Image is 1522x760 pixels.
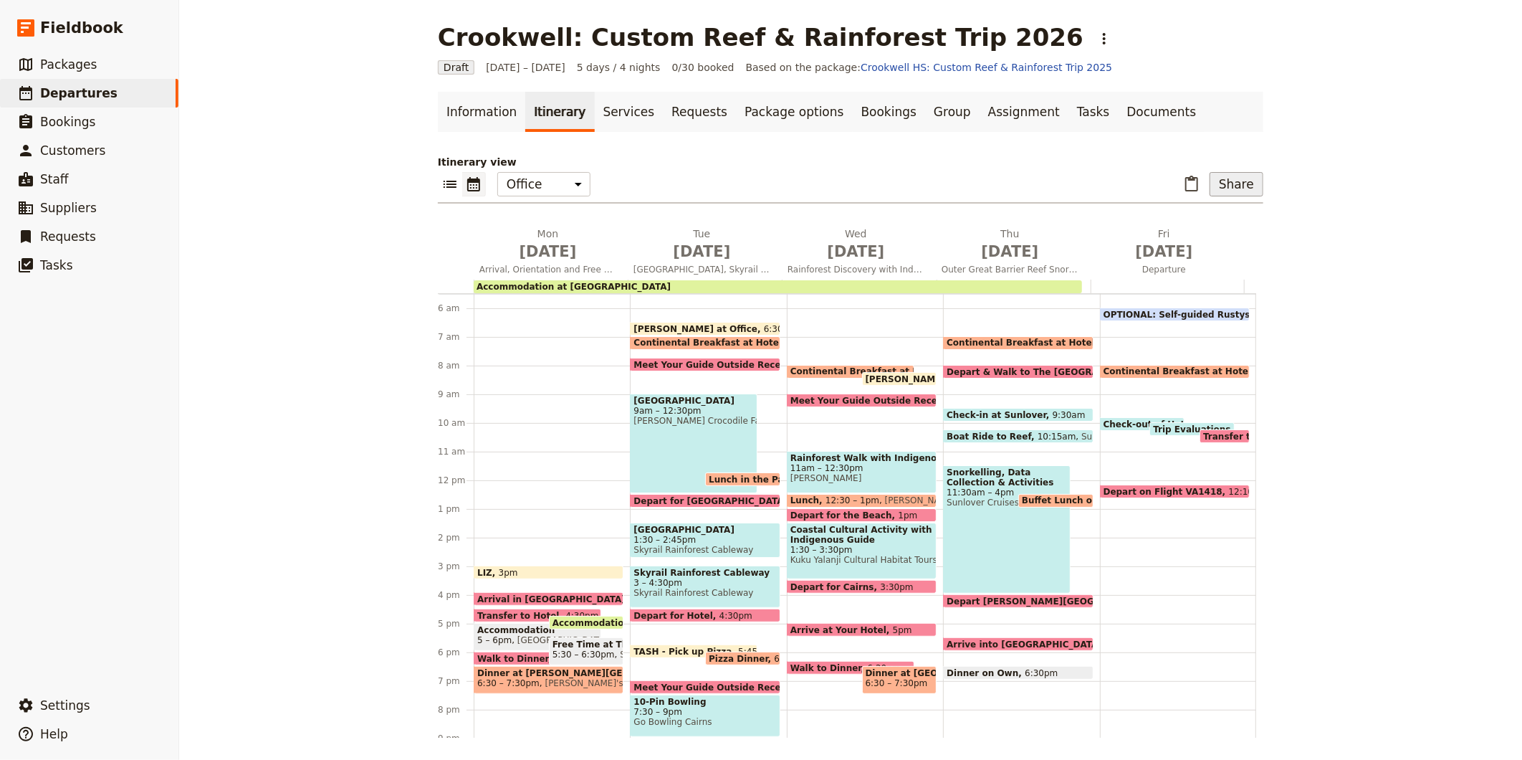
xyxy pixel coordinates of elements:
[552,640,621,650] span: Free Time at The [GEOGRAPHIC_DATA]
[474,280,1245,293] div: Accommodation at [GEOGRAPHIC_DATA]
[630,609,780,622] div: Depart for Hotel4:30pm
[787,494,937,508] div: Lunch12:30 – 1pm[PERSON_NAME]
[438,704,474,716] div: 8 pm
[672,60,734,75] span: 0/30 booked
[630,695,780,737] div: 10-Pin Bowling7:30 – 9pmGo Bowling Cairns
[40,17,123,39] span: Fieldbook
[40,727,68,741] span: Help
[438,360,474,371] div: 8 am
[628,227,782,280] button: Tue [DATE][GEOGRAPHIC_DATA], Skyrail Rainforest Cableway and Bowling
[552,650,615,660] span: 5:30 – 6:30pm
[947,410,1052,419] span: Check-in at Sunlover
[787,623,937,637] div: Arrive at Your Hotel5pm
[40,698,90,713] span: Settings
[867,663,900,673] span: 6:20pm
[790,663,868,673] span: Walk to Dinner
[477,654,555,663] span: Walk to Dinner
[438,331,474,343] div: 7 am
[790,625,893,635] span: Arrive at Your Hotel
[438,733,474,744] div: 9 pm
[438,589,474,601] div: 4 pm
[825,495,879,505] span: 12:30 – 1pm
[1100,417,1185,431] div: Check-out of Hotel
[633,535,776,545] span: 1:30 – 2:45pm
[474,227,628,280] button: Mon [DATE]Arrival, Orientation and Free Time
[738,647,771,656] span: 5:45pm
[630,680,780,694] div: Meet Your Guide Outside Reception & Depart For Bowling
[705,472,780,486] div: Lunch in the Park
[630,566,780,608] div: Skyrail Rainforest Cableway3 – 4:30pmSkyrail Rainforest Cableway
[630,645,757,658] div: TASH - Pick up Pizza5:45pm
[790,473,933,483] span: [PERSON_NAME]
[788,241,924,262] span: [DATE]
[787,508,937,522] div: Depart for the Beach1pm
[880,582,913,592] span: 3:30pm
[552,618,753,627] span: Accommodation at [GEOGRAPHIC_DATA]
[477,594,632,604] span: Arrival in [GEOGRAPHIC_DATA]
[947,488,1067,498] span: 11:30am – 4pm
[477,611,565,620] span: Transfer to Hotel
[633,406,754,416] span: 9am – 12:30pm
[633,227,770,262] h2: Tue
[1153,424,1237,434] span: Trip Evaluations
[633,611,719,620] span: Depart for Hotel
[540,678,646,688] span: [PERSON_NAME]'s Cafe
[40,86,118,100] span: Departures
[790,555,933,565] span: Kuku Yalanji Cultural Habitat Tours ([PERSON_NAME] Brothers)
[790,510,899,520] span: Depart for the Beach
[787,523,937,579] div: Coastal Cultural Activity with Indigenous Guide1:30 – 3:30pmKuku Yalanji Cultural Habitat Tours (...
[479,241,616,262] span: [DATE]
[633,396,754,406] span: [GEOGRAPHIC_DATA]
[477,678,540,688] span: 6:30 – 7:30pm
[1025,668,1058,678] span: 6:30pm
[943,465,1071,594] div: Snorkelling, Data Collection & Activities11:30am – 4pmSunlover Cruises
[40,229,96,244] span: Requests
[1100,485,1250,498] div: Depart on Flight VA141812:10pm
[438,475,474,486] div: 12 pm
[790,582,881,592] span: Depart for Cairns
[866,374,1015,384] span: [PERSON_NAME] to the Office
[615,650,712,660] span: Small World Journeys
[633,588,776,598] span: Skyrail Rainforest Cableway
[943,594,1093,608] div: Depart [PERSON_NAME][GEOGRAPHIC_DATA]
[40,258,73,272] span: Tasks
[477,282,671,292] span: Accommodation at [GEOGRAPHIC_DATA]
[736,92,852,132] a: Package options
[943,408,1093,422] div: Check-in at Sunlover9:30am
[1104,487,1229,496] span: Depart on Flight VA1418
[479,227,616,262] h2: Mon
[947,668,1025,678] span: Dinner on Own
[787,365,914,379] div: Continental Breakfast at Hotel
[947,640,1109,649] span: Arrive into [GEOGRAPHIC_DATA]
[438,532,474,543] div: 2 pm
[40,172,69,186] span: Staff
[1118,92,1205,132] a: Documents
[1090,227,1244,280] button: Fri [DATE]Departure
[925,92,980,132] a: Group
[936,227,1090,280] button: Thu [DATE]Outer Great Barrier Reef Snorkelling and Eye on The Reef Data Collection with Marine Bi...
[1104,310,1299,319] span: OPTIONAL: Self-guided Rustys Markets
[477,635,512,645] span: 5 – 6pm
[474,566,623,579] div: LIZ3pm
[1038,432,1076,441] span: 10:15am
[663,92,736,132] a: Requests
[40,57,97,72] span: Packages
[438,675,474,687] div: 7 pm
[633,416,754,426] span: [PERSON_NAME] Crocodile Farm
[943,336,1093,350] div: Continental Breakfast at Hotel
[1104,419,1200,429] span: Check-out of Hotel
[595,92,664,132] a: Services
[438,303,474,314] div: 6 am
[788,227,924,262] h2: Wed
[633,338,788,348] span: Continental Breakfast at Hotel
[630,336,780,350] div: Continental Breakfast at Hotel
[782,264,930,275] span: Rainforest Discovery with Indigenous Guide, Hunting & Gathering Activity
[633,360,859,369] span: Meet Your Guide Outside Reception & Depart
[630,358,780,371] div: Meet Your Guide Outside Reception & Depart
[1022,495,1149,505] span: Buffet Lunch on the Boat
[942,227,1078,262] h2: Thu
[633,683,919,692] span: Meet Your Guide Outside Reception & Depart For Bowling
[893,625,912,635] span: 5pm
[790,366,945,376] span: Continental Breakfast at Hotel
[866,678,928,688] span: 6:30 – 7:30pm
